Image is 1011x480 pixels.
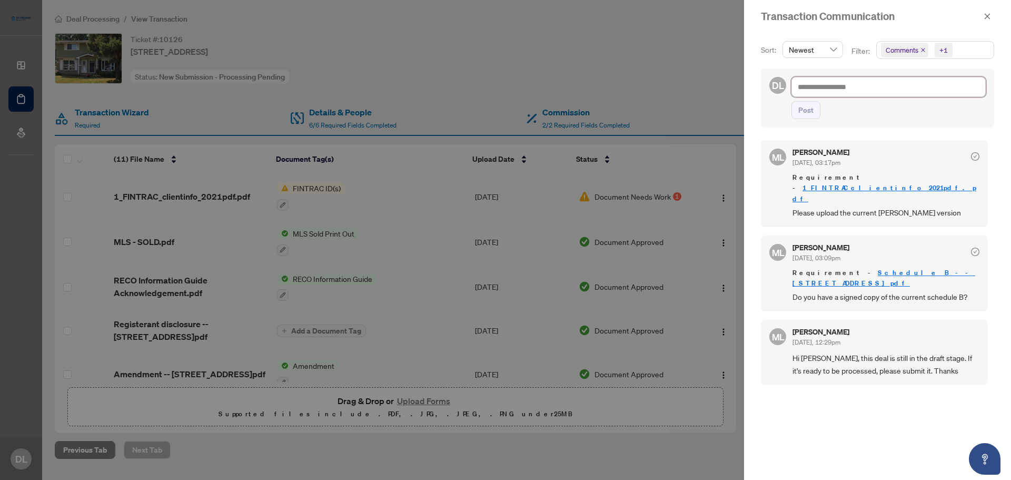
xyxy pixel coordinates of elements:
[789,42,837,57] span: Newest
[792,183,976,203] a: 1_FINTRAC_clientinfo_2021pdf.pdf
[791,101,820,119] button: Post
[771,330,784,344] span: ML
[761,8,980,24] div: Transaction Communication
[761,44,778,56] p: Sort:
[920,47,926,53] span: close
[771,245,784,259] span: ML
[792,291,979,303] span: Do you have a signed copy of the current schedule B?
[971,248,979,256] span: check-circle
[792,244,849,251] h5: [PERSON_NAME]
[792,159,840,166] span: [DATE], 03:17pm
[771,150,784,164] span: ML
[792,149,849,156] h5: [PERSON_NAME]
[772,78,784,93] span: DL
[939,45,948,55] div: +1
[792,328,849,336] h5: [PERSON_NAME]
[792,172,979,204] span: Requirement -
[792,352,979,377] span: Hi [PERSON_NAME], this deal is still in the draft stage. If it's ready to be processed, please su...
[792,268,975,288] a: Schedule B -- [STREET_ADDRESS]pdf
[971,152,979,161] span: check-circle
[984,13,991,20] span: close
[792,207,979,219] span: Please upload the current [PERSON_NAME] version
[792,338,840,346] span: [DATE], 12:29pm
[969,443,1000,475] button: Open asap
[881,43,928,57] span: Comments
[851,45,871,57] p: Filter:
[792,268,979,289] span: Requirement -
[792,254,840,262] span: [DATE], 03:09pm
[886,45,918,55] span: Comments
